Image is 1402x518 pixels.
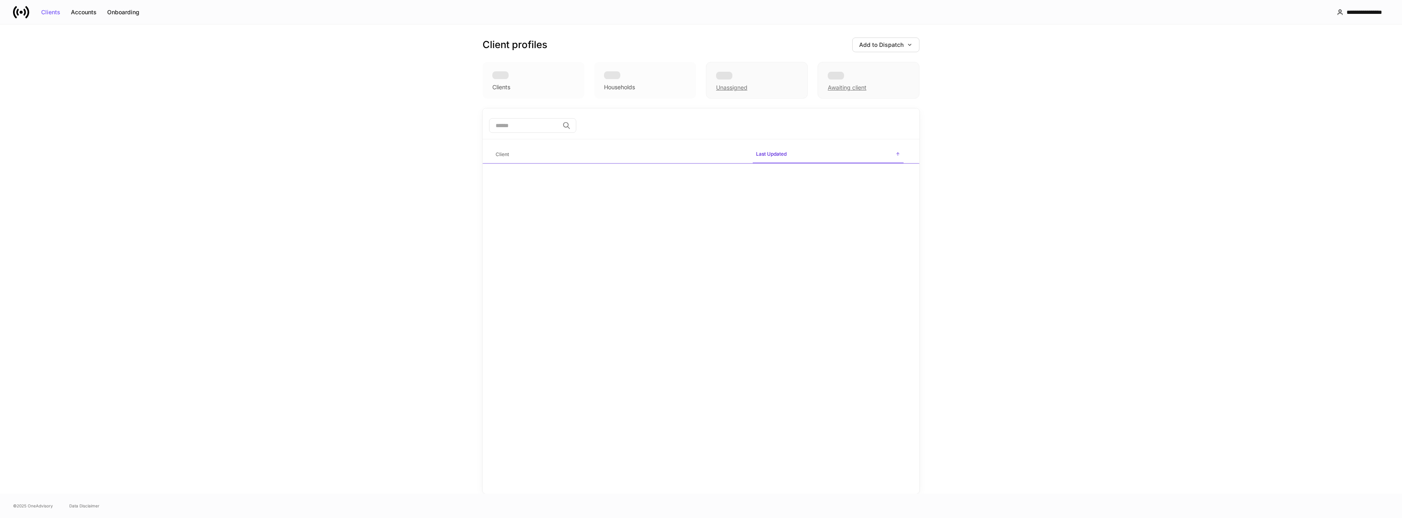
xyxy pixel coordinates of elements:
div: Awaiting client [818,62,919,99]
div: Onboarding [107,9,139,15]
div: Unassigned [716,84,747,92]
div: Clients [41,9,60,15]
div: Accounts [71,9,97,15]
div: Awaiting client [828,84,866,92]
button: Clients [36,6,66,19]
h3: Client profiles [483,38,547,51]
div: Clients [492,83,510,91]
div: Unassigned [706,62,808,99]
span: © 2025 OneAdvisory [13,503,53,509]
a: Data Disclaimer [69,503,99,509]
span: Last Updated [753,146,904,163]
div: Add to Dispatch [859,42,913,48]
h6: Client [496,150,509,158]
div: Households [604,83,635,91]
span: Client [492,146,746,163]
button: Accounts [66,6,102,19]
button: Add to Dispatch [852,37,919,52]
button: Onboarding [102,6,145,19]
h6: Last Updated [756,150,787,158]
